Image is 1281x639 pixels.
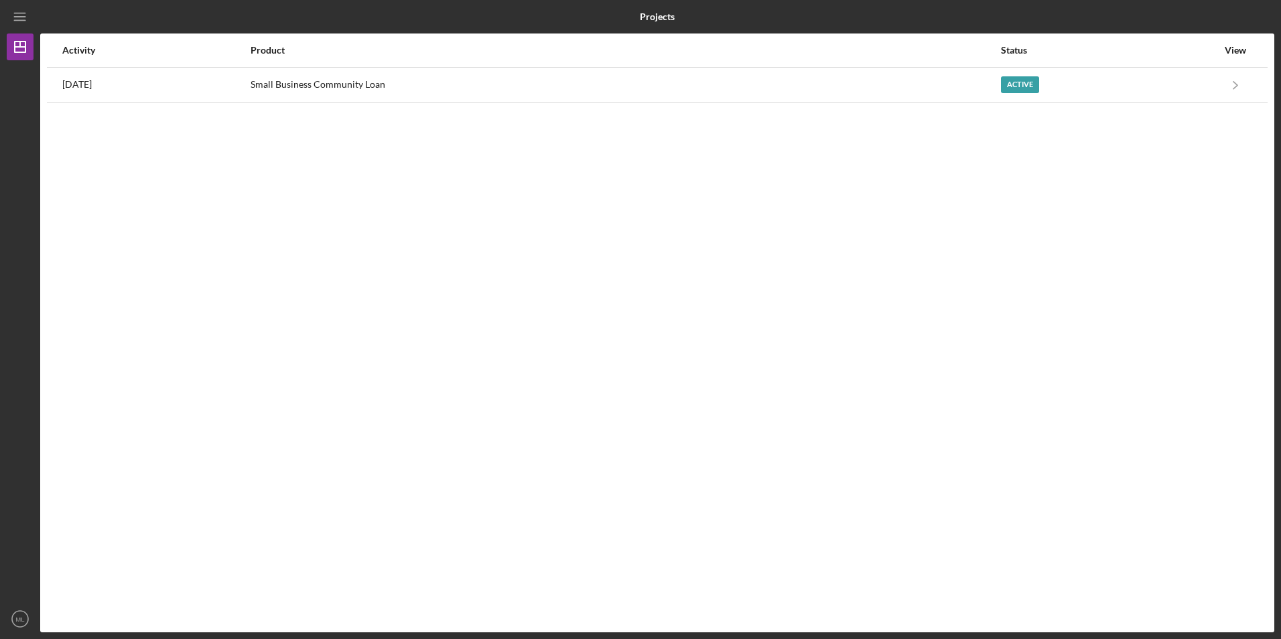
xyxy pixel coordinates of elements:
div: Small Business Community Loan [251,68,999,102]
button: ML [7,606,33,632]
div: Active [1001,76,1039,93]
div: Activity [62,45,249,56]
div: View [1219,45,1252,56]
div: Status [1001,45,1217,56]
time: 2025-08-26 19:24 [62,79,92,90]
text: ML [15,616,25,623]
b: Projects [640,11,675,22]
div: Product [251,45,999,56]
